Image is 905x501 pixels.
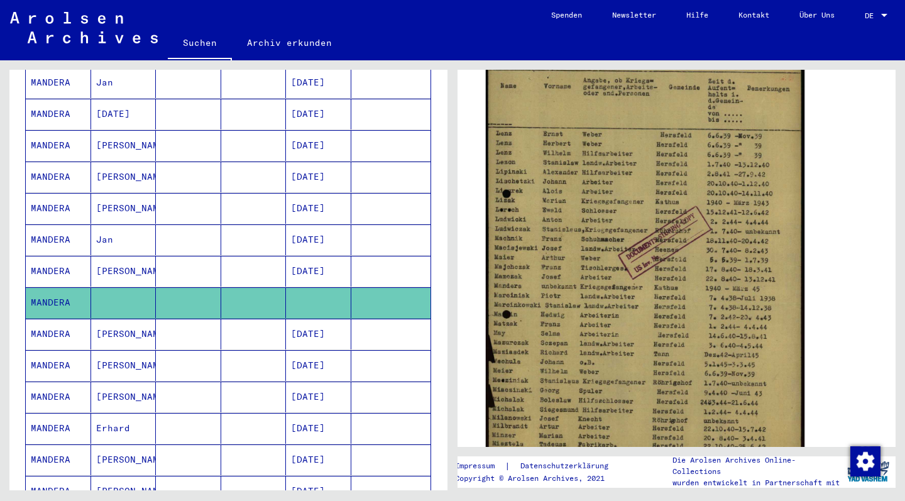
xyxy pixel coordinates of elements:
p: Die Arolsen Archives Online-Collections [672,454,841,477]
mat-cell: [DATE] [286,350,351,381]
div: Zustimmung ändern [850,446,880,476]
mat-cell: [DATE] [286,67,351,98]
mat-cell: [PERSON_NAME] [91,350,156,381]
mat-cell: MANDERA [26,350,91,381]
div: | [455,460,623,473]
mat-cell: MANDERA [26,193,91,224]
a: Datenschutzerklärung [510,460,623,473]
mat-cell: [DATE] [286,382,351,412]
mat-cell: Jan [91,224,156,255]
mat-cell: [DATE] [286,99,351,129]
mat-cell: [DATE] [91,99,156,129]
img: 001.jpg [486,30,804,480]
img: Arolsen_neg.svg [10,12,158,43]
mat-cell: [PERSON_NAME] [91,444,156,475]
mat-cell: [PERSON_NAME] [91,319,156,350]
mat-cell: MANDERA [26,99,91,129]
mat-cell: [DATE] [286,444,351,475]
mat-cell: Erhard [91,413,156,444]
mat-cell: [PERSON_NAME] [91,130,156,161]
mat-cell: [PERSON_NAME] [91,193,156,224]
a: Impressum [455,460,505,473]
mat-cell: [PERSON_NAME] [91,382,156,412]
mat-cell: MANDERA [26,319,91,350]
a: Suchen [168,28,232,60]
mat-cell: [DATE] [286,193,351,224]
mat-cell: [DATE] [286,256,351,287]
img: yv_logo.png [845,456,892,487]
mat-cell: [PERSON_NAME] [91,162,156,192]
mat-cell: [DATE] [286,413,351,444]
mat-cell: [DATE] [286,162,351,192]
p: Copyright © Arolsen Archives, 2021 [455,473,623,484]
mat-cell: [DATE] [286,130,351,161]
mat-cell: [PERSON_NAME] [91,256,156,287]
mat-cell: Jan [91,67,156,98]
mat-cell: MANDERA [26,287,91,318]
span: DE [865,11,879,20]
mat-cell: MANDERA [26,444,91,475]
mat-cell: MANDERA [26,413,91,444]
mat-cell: [DATE] [286,319,351,350]
mat-cell: MANDERA [26,67,91,98]
p: wurden entwickelt in Partnerschaft mit [672,477,841,488]
mat-cell: MANDERA [26,130,91,161]
a: Archiv erkunden [232,28,347,58]
mat-cell: MANDERA [26,162,91,192]
mat-cell: MANDERA [26,256,91,287]
mat-cell: MANDERA [26,224,91,255]
img: Zustimmung ändern [850,446,880,476]
mat-cell: MANDERA [26,382,91,412]
mat-cell: [DATE] [286,224,351,255]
